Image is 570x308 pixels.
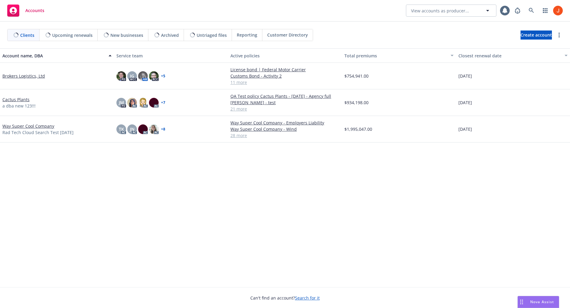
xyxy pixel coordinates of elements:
[521,30,552,40] a: Create account
[553,6,563,15] img: photo
[130,73,134,79] span: JG
[161,74,165,78] a: + 5
[230,73,340,79] a: Customs Bond - Activity 2
[518,296,525,308] div: Drag to move
[556,31,563,39] a: more
[237,32,257,38] span: Reporting
[230,120,340,126] a: Way Super Cool Company - Employers Liability
[295,295,320,301] a: Search for it
[230,99,340,106] a: [PERSON_NAME] - test
[230,106,340,112] a: 21 more
[511,5,524,17] a: Report a Bug
[456,48,570,63] button: Closest renewal date
[197,32,227,38] span: Untriaged files
[110,32,143,38] span: New businesses
[2,96,30,103] a: Cactus Plants
[525,5,537,17] a: Search
[458,126,472,132] span: [DATE]
[119,126,124,132] span: TK
[267,32,308,38] span: Customer Directory
[344,126,372,132] span: $1,995,047.00
[344,73,369,79] span: $754,941.00
[458,99,472,106] span: [DATE]
[114,48,228,63] button: Service team
[530,299,554,304] span: Nova Assist
[130,126,135,132] span: JN
[344,99,369,106] span: $934,198.00
[344,53,447,59] div: Total premiums
[518,296,559,308] button: Nova Assist
[149,98,159,107] img: photo
[116,71,126,81] img: photo
[411,8,469,14] span: View accounts as producer...
[521,29,552,41] span: Create account
[228,48,342,63] button: Active policies
[458,73,472,79] span: [DATE]
[250,295,320,301] span: Can't find an account?
[230,53,340,59] div: Active policies
[406,5,496,17] button: View accounts as producer...
[52,32,93,38] span: Upcoming renewals
[138,124,148,134] img: photo
[138,98,148,107] img: photo
[2,103,36,109] span: a dba new 123!!!
[161,127,165,131] a: + 8
[230,93,340,99] a: QA Test policy Cactus Plants - [DATE] - Agency full
[161,101,165,104] a: + 7
[149,71,159,81] img: photo
[539,5,551,17] a: Switch app
[2,73,45,79] a: Brokers Logistics, Ltd
[20,32,34,38] span: Clients
[127,98,137,107] img: photo
[2,53,105,59] div: Account name, DBA
[161,32,179,38] span: Archived
[25,8,44,13] span: Accounts
[5,2,47,19] a: Accounts
[230,66,340,73] a: License bond | Federal Motor Carrier
[230,126,340,132] a: Way Super Cool Company - Wind
[149,124,159,134] img: photo
[119,99,124,106] span: JM
[342,48,456,63] button: Total premiums
[2,129,74,136] span: Rad Tech Cloud Search Test [DATE]
[230,132,340,139] a: 28 more
[138,71,148,81] img: photo
[116,53,226,59] div: Service team
[230,79,340,85] a: 11 more
[2,123,54,129] a: Way Super Cool Company
[458,53,561,59] div: Closest renewal date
